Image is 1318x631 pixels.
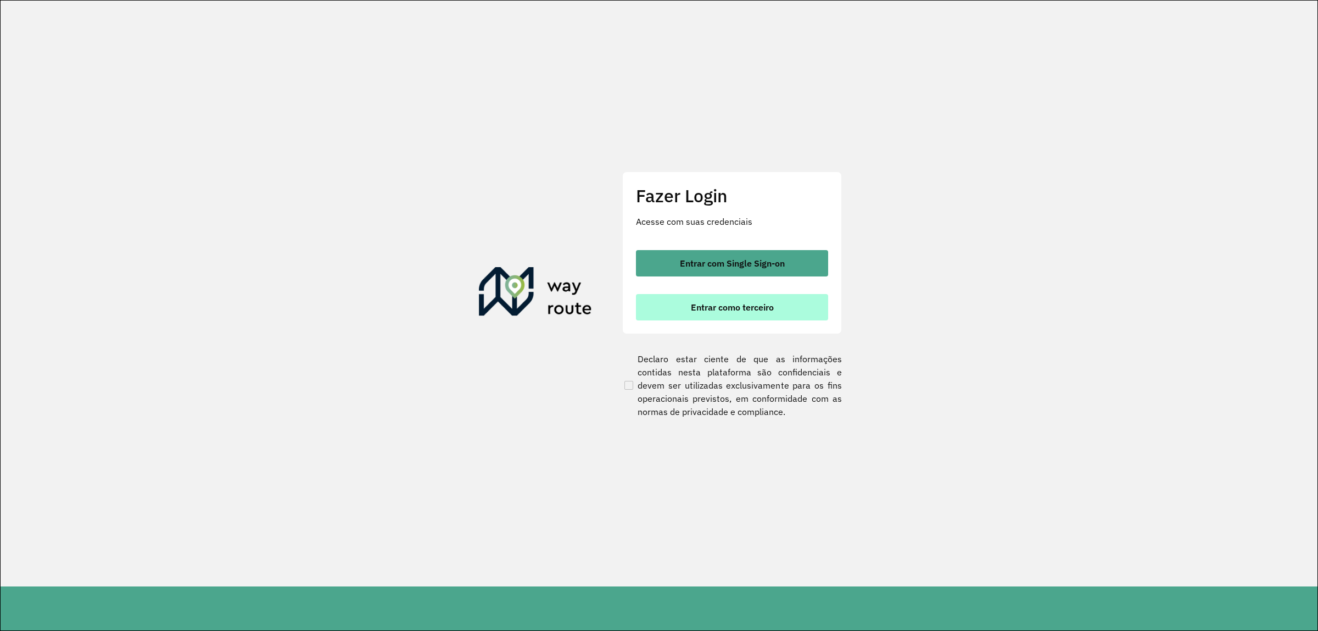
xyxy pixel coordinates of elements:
[691,303,774,312] span: Entrar como terceiro
[680,259,785,268] span: Entrar com Single Sign-on
[636,250,828,276] button: button
[636,185,828,206] h2: Fazer Login
[636,294,828,320] button: button
[622,352,842,418] label: Declaro estar ciente de que as informações contidas nesta plataforma são confidenciais e devem se...
[479,267,592,320] img: Roteirizador AmbevTech
[636,215,828,228] p: Acesse com suas credenciais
